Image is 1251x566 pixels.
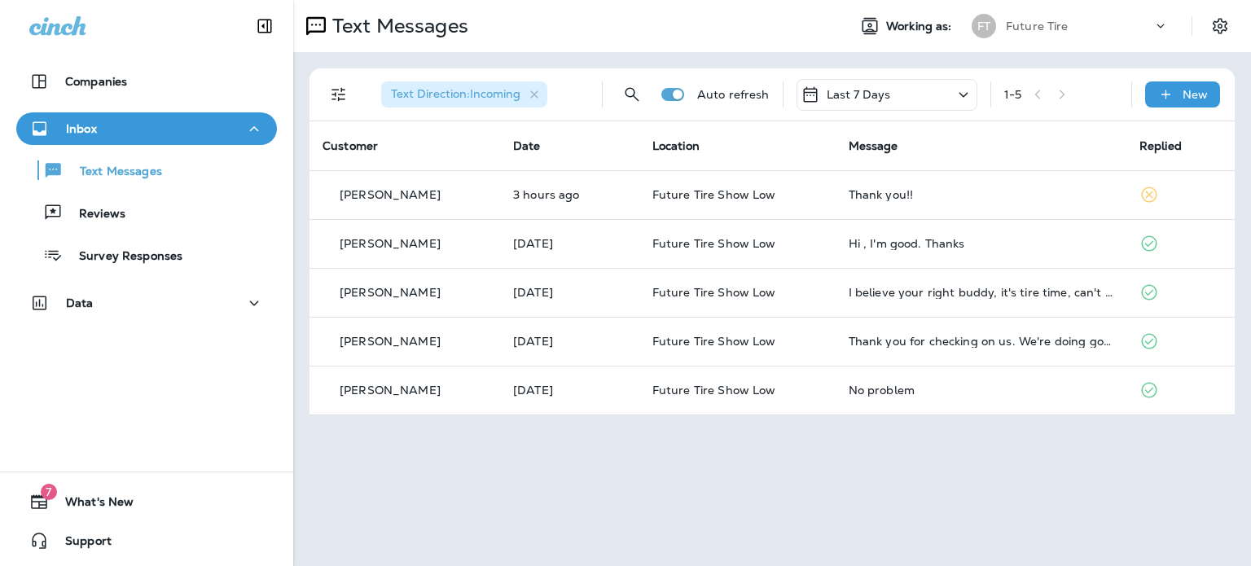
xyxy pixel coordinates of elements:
div: Thank you for checking on us. We're doing good. No Service needed at this time. [849,335,1113,348]
div: Hi , I'm good. Thanks [849,237,1113,250]
button: Settings [1205,11,1235,41]
p: [PERSON_NAME] [340,286,441,299]
p: [PERSON_NAME] [340,237,441,250]
p: Future Tire [1006,20,1069,33]
button: Filters [323,78,355,111]
button: 7What's New [16,485,277,518]
div: No problem [849,384,1113,397]
span: Date [513,138,541,153]
p: Text Messages [64,165,162,180]
p: Text Messages [326,14,468,38]
button: Text Messages [16,153,277,187]
button: Collapse Sidebar [242,10,288,42]
button: Support [16,524,277,557]
span: Future Tire Show Low [652,236,776,251]
p: [PERSON_NAME] [340,384,441,397]
span: What's New [49,495,134,515]
span: Text Direction : Incoming [391,86,520,101]
span: Working as: [886,20,955,33]
span: Future Tire Show Low [652,383,776,397]
div: 1 - 5 [1004,88,1021,101]
p: Aug 23, 2025 08:23 AM [513,335,626,348]
div: Thank you!! [849,188,1113,201]
span: Support [49,534,112,554]
p: New [1183,88,1208,101]
span: Future Tire Show Low [652,285,776,300]
p: Inbox [66,122,97,135]
button: Data [16,287,277,319]
span: Replied [1139,138,1182,153]
p: Reviews [63,207,125,222]
span: Future Tire Show Low [652,187,776,202]
div: FT [972,14,996,38]
p: Companies [65,75,127,88]
span: Message [849,138,898,153]
button: Companies [16,65,277,98]
p: Aug 27, 2025 09:20 AM [513,237,626,250]
button: Inbox [16,112,277,145]
p: [PERSON_NAME] [340,188,441,201]
button: Search Messages [616,78,648,111]
p: Aug 27, 2025 08:19 AM [513,286,626,299]
p: Survey Responses [63,249,182,265]
div: I believe your right buddy, it's tire time, can't do a time but I will be in touch soon, thanks f... [849,286,1113,299]
button: Survey Responses [16,238,277,272]
button: Reviews [16,195,277,230]
p: Last 7 Days [827,88,891,101]
span: 7 [41,484,57,500]
p: Data [66,296,94,309]
p: Auto refresh [697,88,770,101]
span: Customer [323,138,378,153]
p: [PERSON_NAME] [340,335,441,348]
span: Location [652,138,700,153]
p: Aug 28, 2025 09:39 AM [513,188,626,201]
span: Future Tire Show Low [652,334,776,349]
p: Aug 22, 2025 04:39 AM [513,384,626,397]
div: Text Direction:Incoming [381,81,547,107]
